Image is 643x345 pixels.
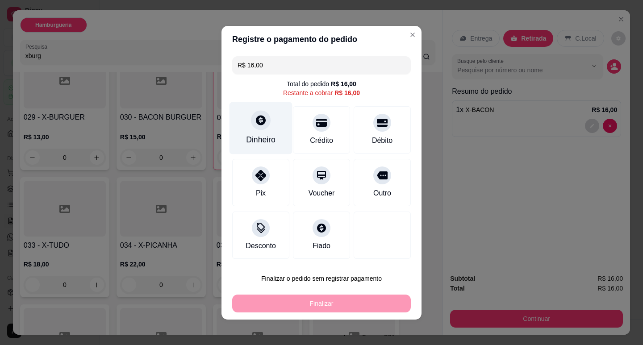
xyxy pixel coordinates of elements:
[372,135,392,146] div: Débito
[373,188,391,199] div: Outro
[287,79,356,88] div: Total do pedido
[256,188,266,199] div: Pix
[310,135,333,146] div: Crédito
[246,241,276,251] div: Desconto
[309,188,335,199] div: Voucher
[238,56,405,74] input: Ex.: hambúrguer de cordeiro
[405,28,420,42] button: Close
[246,134,276,145] div: Dinheiro
[283,88,360,97] div: Restante a cobrar
[334,88,360,97] div: R$ 16,00
[232,270,411,287] button: Finalizar o pedido sem registrar pagamento
[313,241,330,251] div: Fiado
[221,26,422,53] header: Registre o pagamento do pedido
[331,79,356,88] div: R$ 16,00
